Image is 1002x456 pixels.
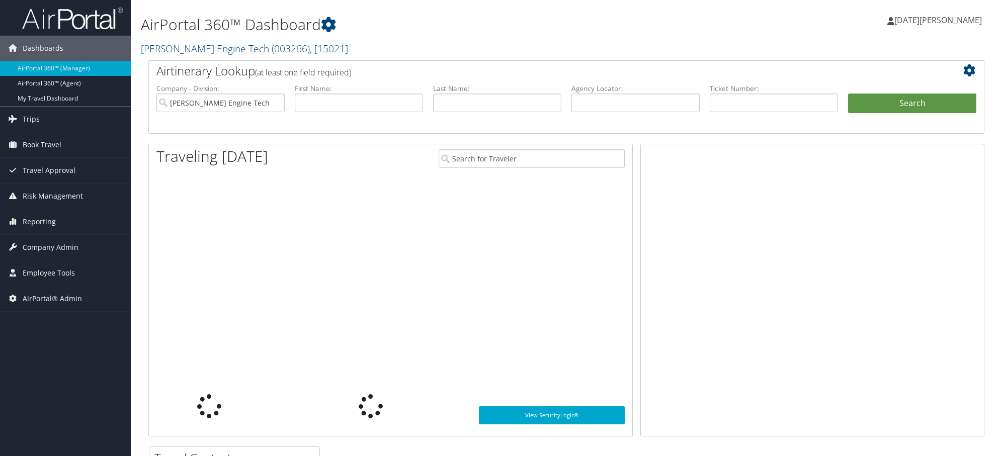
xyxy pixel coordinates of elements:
[141,14,708,35] h1: AirPortal 360™ Dashboard
[23,36,63,61] span: Dashboards
[710,83,838,94] label: Ticket Number:
[23,235,78,260] span: Company Admin
[156,83,285,94] label: Company - Division:
[141,42,348,55] a: [PERSON_NAME] Engine Tech
[23,184,83,209] span: Risk Management
[295,83,423,94] label: First Name:
[887,5,992,35] a: [DATE][PERSON_NAME]
[156,62,907,79] h2: Airtinerary Lookup
[23,260,75,286] span: Employee Tools
[255,67,351,78] span: (at least one field required)
[272,42,310,55] span: ( 003266 )
[23,107,40,132] span: Trips
[894,15,982,26] span: [DATE][PERSON_NAME]
[156,146,268,167] h1: Traveling [DATE]
[310,42,348,55] span: , [ 15021 ]
[571,83,700,94] label: Agency Locator:
[439,149,625,168] input: Search for Traveler
[22,7,123,30] img: airportal-logo.png
[23,158,75,183] span: Travel Approval
[433,83,561,94] label: Last Name:
[23,286,82,311] span: AirPortal® Admin
[23,209,56,234] span: Reporting
[848,94,976,114] button: Search
[479,406,625,424] a: View SecurityLogic®
[23,132,61,157] span: Book Travel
